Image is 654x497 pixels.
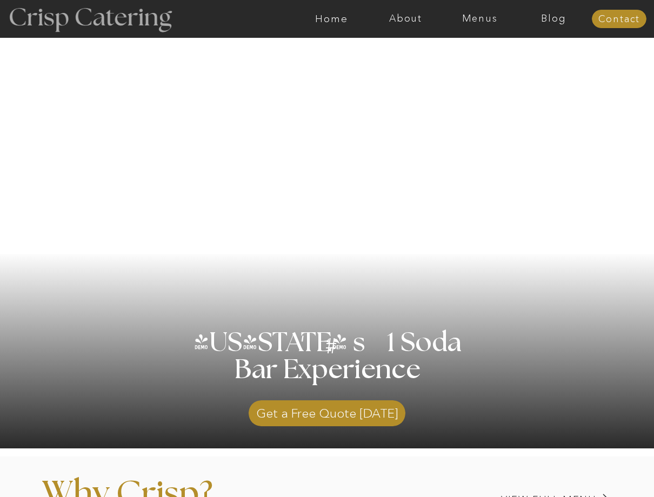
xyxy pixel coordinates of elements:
a: Contact [592,14,646,25]
h1: [US_STATE] s 1 Soda Bar Experience [189,330,465,411]
a: Menus [443,14,517,24]
a: Get a Free Quote [DATE] [249,395,405,426]
h3: # [302,335,363,367]
a: Home [295,14,369,24]
a: Blog [517,14,591,24]
a: About [369,14,443,24]
h3: ' [281,330,325,357]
